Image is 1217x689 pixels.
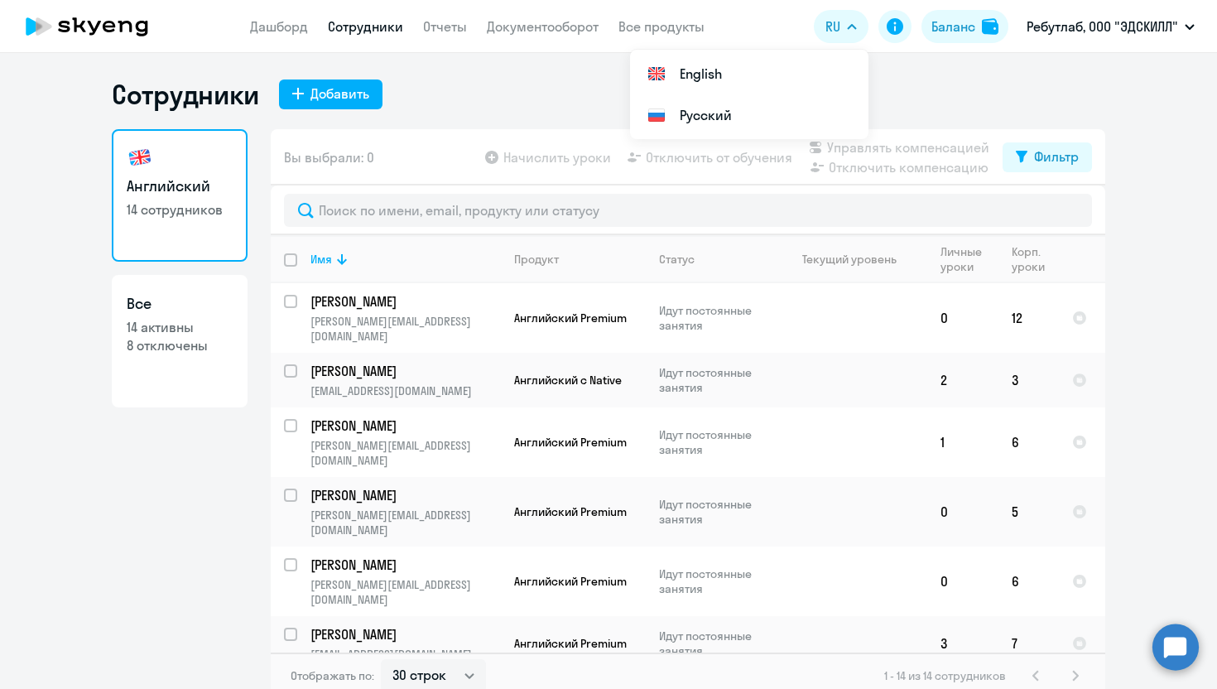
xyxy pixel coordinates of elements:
[998,283,1059,353] td: 12
[647,64,666,84] img: English
[514,504,627,519] span: Английский Premium
[310,314,500,344] p: [PERSON_NAME][EMAIL_ADDRESS][DOMAIN_NAME]
[310,577,500,607] p: [PERSON_NAME][EMAIL_ADDRESS][DOMAIN_NAME]
[514,574,627,589] span: Английский Premium
[786,252,926,267] div: Текущий уровень
[487,18,599,35] a: Документооборот
[127,336,233,354] p: 8 отключены
[310,292,498,311] p: [PERSON_NAME]
[291,668,374,683] span: Отображать по:
[1034,147,1079,166] div: Фильтр
[998,477,1059,547] td: 5
[998,547,1059,616] td: 6
[659,252,772,267] div: Статус
[310,84,369,104] div: Добавить
[927,407,998,477] td: 1
[112,129,248,262] a: Английский14 сотрудников
[279,79,382,109] button: Добавить
[310,383,500,398] p: [EMAIL_ADDRESS][DOMAIN_NAME]
[514,435,627,450] span: Английский Premium
[310,362,500,380] a: [PERSON_NAME]
[998,353,1059,407] td: 3
[647,105,666,125] img: Русский
[921,10,1008,43] button: Балансbalance
[127,200,233,219] p: 14 сотрудников
[514,252,559,267] div: Продукт
[927,353,998,407] td: 2
[284,147,374,167] span: Вы выбрали: 0
[940,244,987,274] div: Личные уроки
[328,18,403,35] a: Сотрудники
[630,50,868,139] ul: RU
[127,293,233,315] h3: Все
[310,556,498,574] p: [PERSON_NAME]
[927,616,998,671] td: 3
[1012,244,1058,274] div: Корп. уроки
[931,17,975,36] div: Баланс
[814,10,868,43] button: RU
[310,647,500,662] p: [EMAIL_ADDRESS][DOMAIN_NAME]
[127,144,153,171] img: english
[310,486,500,504] a: [PERSON_NAME]
[659,303,772,333] p: Идут постоянные занятия
[659,629,772,658] p: Идут постоянные занятия
[884,668,1006,683] span: 1 - 14 из 14 сотрудников
[284,194,1092,227] input: Поиск по имени, email, продукту или статусу
[310,252,332,267] div: Имя
[1012,244,1047,274] div: Корп. уроки
[1018,7,1203,46] button: Ребутлаб, ООО "ЭДСКИЛЛ"
[927,547,998,616] td: 0
[825,17,840,36] span: RU
[310,252,500,267] div: Имя
[310,625,498,643] p: [PERSON_NAME]
[514,252,645,267] div: Продукт
[514,373,622,388] span: Английский с Native
[310,417,500,435] a: [PERSON_NAME]
[659,427,772,457] p: Идут постоянные занятия
[310,292,500,311] a: [PERSON_NAME]
[310,362,498,380] p: [PERSON_NAME]
[1027,17,1178,36] p: Ребутлаб, ООО "ЭДСКИЛЛ"
[423,18,467,35] a: Отчеты
[927,283,998,353] td: 0
[802,252,897,267] div: Текущий уровень
[310,556,500,574] a: [PERSON_NAME]
[514,636,627,651] span: Английский Premium
[250,18,308,35] a: Дашборд
[659,365,772,395] p: Идут постоянные занятия
[927,477,998,547] td: 0
[310,508,500,537] p: [PERSON_NAME][EMAIL_ADDRESS][DOMAIN_NAME]
[310,417,498,435] p: [PERSON_NAME]
[998,407,1059,477] td: 6
[127,176,233,197] h3: Английский
[112,78,259,111] h1: Сотрудники
[310,486,498,504] p: [PERSON_NAME]
[1003,142,1092,172] button: Фильтр
[659,497,772,527] p: Идут постоянные занятия
[982,18,998,35] img: balance
[998,616,1059,671] td: 7
[514,311,627,325] span: Английский Premium
[659,252,695,267] div: Статус
[310,625,500,643] a: [PERSON_NAME]
[659,566,772,596] p: Идут постоянные занятия
[618,18,705,35] a: Все продукты
[112,275,248,407] a: Все14 активны8 отключены
[127,318,233,336] p: 14 активны
[310,438,500,468] p: [PERSON_NAME][EMAIL_ADDRESS][DOMAIN_NAME]
[940,244,998,274] div: Личные уроки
